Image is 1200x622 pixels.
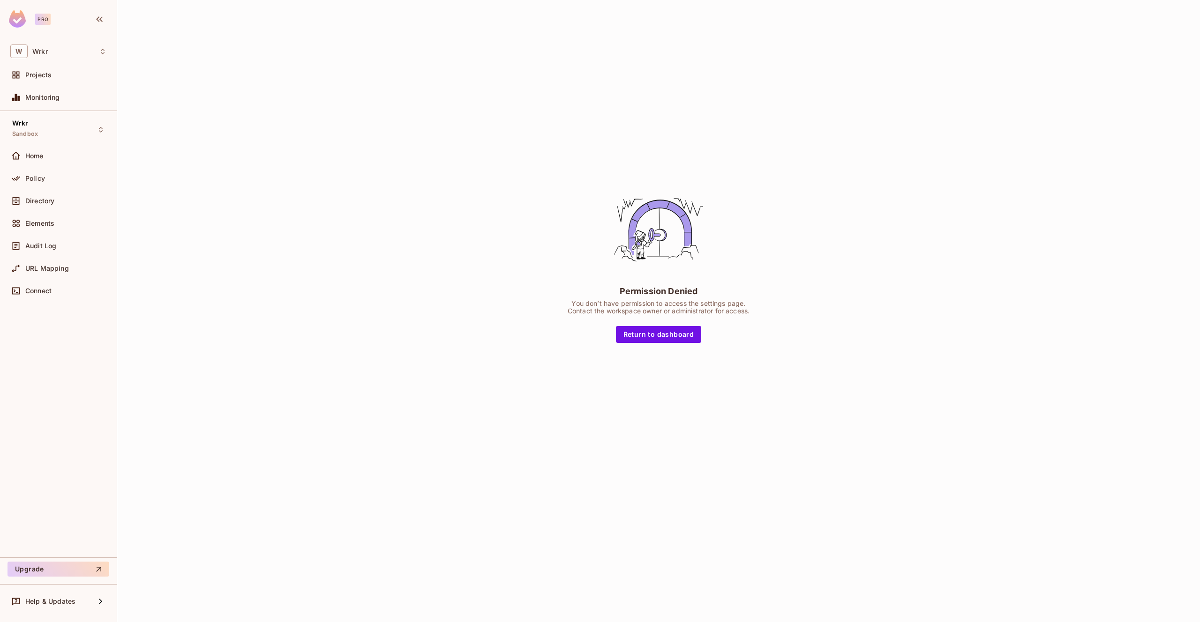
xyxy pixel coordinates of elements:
[620,285,698,297] div: Permission Denied
[25,220,54,227] span: Elements
[12,119,29,127] span: Wrkr
[25,197,54,205] span: Directory
[12,130,38,138] span: Sandbox
[32,48,48,55] span: Workspace: Wrkr
[616,326,702,343] button: Return to dashboard
[25,265,69,272] span: URL Mapping
[7,562,109,577] button: Upgrade
[25,152,44,160] span: Home
[25,287,52,295] span: Connect
[25,175,45,182] span: Policy
[10,44,28,58] span: W
[25,598,75,605] span: Help & Updates
[568,300,750,315] div: You don’t have permission to access the settings page. Contact the workspace owner or administrat...
[25,71,52,79] span: Projects
[25,94,60,101] span: Monitoring
[9,10,26,28] img: SReyMgAAAABJRU5ErkJggg==
[25,242,56,250] span: Audit Log
[35,14,51,25] div: Pro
